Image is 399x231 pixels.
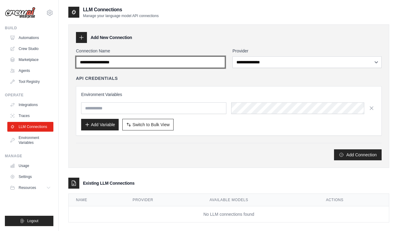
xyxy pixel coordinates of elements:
label: Connection Name [76,48,225,54]
span: Logout [27,219,38,223]
td: No LLM connections found [69,206,389,222]
div: Manage [5,154,53,158]
a: Tool Registry [7,77,53,87]
th: Actions [318,194,389,206]
button: Logout [5,216,53,226]
a: Settings [7,172,53,182]
a: Automations [7,33,53,43]
th: Provider [125,194,202,206]
label: Provider [232,48,382,54]
button: Resources [7,183,53,193]
th: Name [69,194,125,206]
a: Usage [7,161,53,171]
a: Integrations [7,100,53,110]
a: Crew Studio [7,44,53,54]
a: Environment Variables [7,133,53,147]
h3: Add New Connection [91,34,132,41]
a: LLM Connections [7,122,53,132]
button: Add Variable [81,119,119,130]
div: Operate [5,93,53,98]
a: Agents [7,66,53,76]
p: Manage your language model API connections [83,13,159,18]
button: Add Connection [334,149,382,160]
h3: Existing LLM Connections [83,180,135,186]
span: Resources [19,185,36,190]
h4: API Credentials [76,75,118,81]
h2: LLM Connections [83,6,159,13]
div: Build [5,26,53,30]
button: Switch to Bulk View [122,119,174,130]
h3: Environment Variables [81,91,376,98]
span: Switch to Bulk View [132,122,170,128]
img: Logo [5,7,35,19]
th: Available Models [202,194,318,206]
a: Marketplace [7,55,53,65]
a: Traces [7,111,53,121]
